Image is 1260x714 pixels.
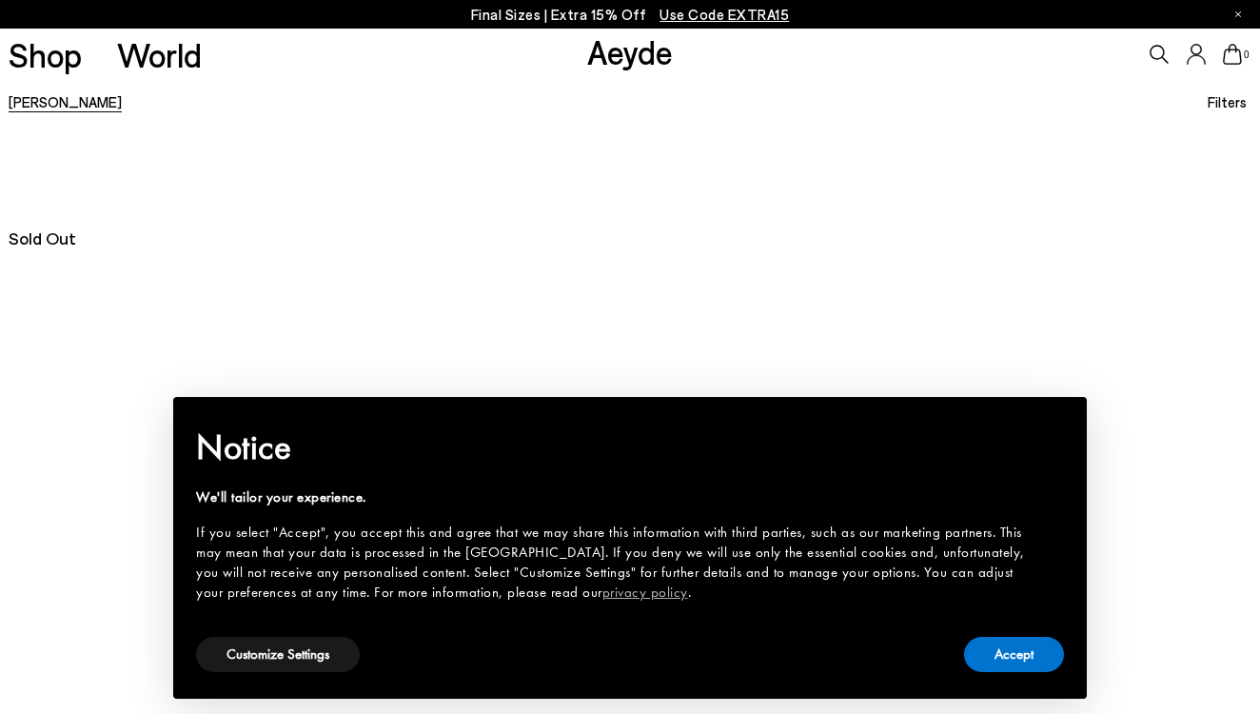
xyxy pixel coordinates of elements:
[602,583,688,602] a: privacy policy
[196,487,1034,507] div: We'll tailor your experience.
[196,423,1034,472] h2: Notice
[196,637,360,672] button: Customize Settings
[1208,93,1247,110] span: Filters
[471,3,790,27] p: Final Sizes | Extra 15% Off
[587,31,673,71] a: Aeyde
[1034,403,1079,448] button: Close this notice
[117,38,202,71] a: World
[1242,50,1251,60] span: 0
[9,38,82,71] a: Shop
[964,637,1064,672] button: Accept
[1223,44,1242,65] a: 0
[660,6,789,23] span: Navigate to /collections/ss25-final-sizes
[1051,410,1063,440] span: ×
[9,228,76,248] span: Sold Out
[196,523,1034,603] div: If you select "Accept", you accept this and agree that we may share this information with third p...
[9,93,122,110] a: [PERSON_NAME]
